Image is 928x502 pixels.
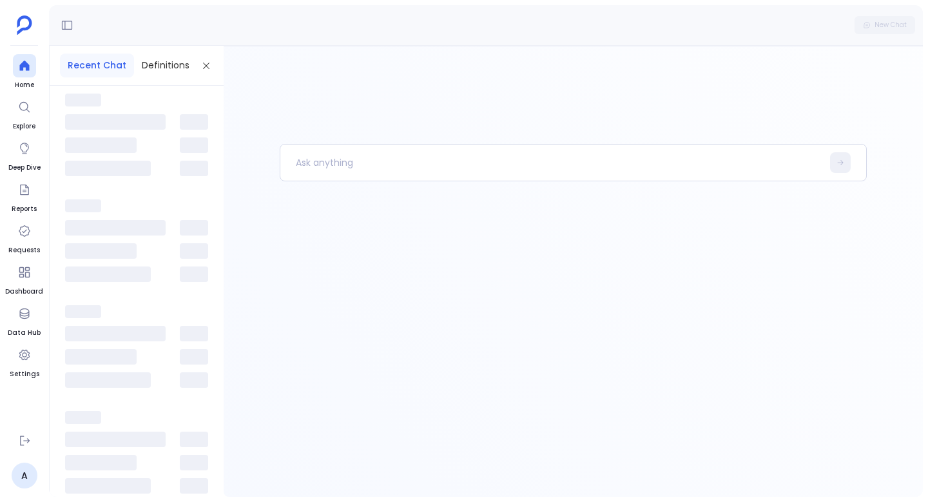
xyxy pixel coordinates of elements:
a: Requests [8,219,40,256]
a: A [12,463,37,488]
a: Deep Dive [8,137,41,173]
a: Data Hub [8,302,41,338]
span: Reports [12,204,37,214]
span: Explore [13,121,36,132]
button: Definitions [134,54,197,77]
a: Dashboard [5,261,43,297]
img: petavue logo [17,15,32,35]
a: Reports [12,178,37,214]
button: Recent Chat [60,54,134,77]
span: Requests [8,245,40,256]
span: Home [13,80,36,90]
a: Home [13,54,36,90]
span: Dashboard [5,286,43,297]
span: Data Hub [8,328,41,338]
span: Deep Dive [8,163,41,173]
a: Explore [13,95,36,132]
a: Settings [10,343,39,379]
span: Settings [10,369,39,379]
